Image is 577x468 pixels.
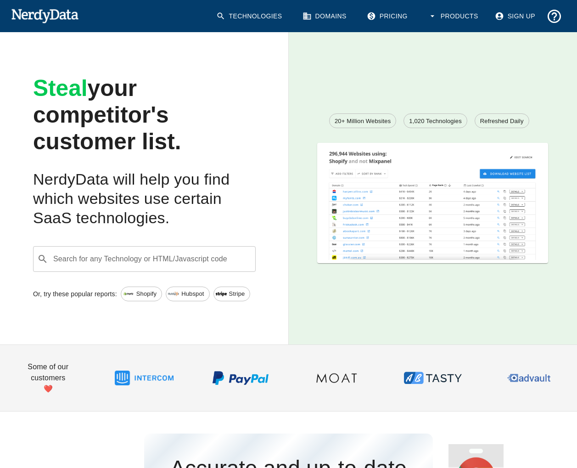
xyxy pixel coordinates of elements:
[543,5,566,28] button: Support and Documentation
[499,349,558,407] img: Advault
[297,5,354,28] a: Domains
[489,5,543,28] a: Sign Up
[176,289,209,299] span: Hubspot
[211,349,270,407] img: PayPal
[166,287,209,301] a: Hubspot
[403,349,462,407] img: ABTasty
[123,292,134,296] img: d513e568-ad32-44b5-b0c8-1b7d3fbe88a6.jpg
[33,289,117,299] p: Or, try these popular reports:
[330,117,396,126] span: 20+ Million Websites
[404,117,467,126] span: 1,020 Technologies
[33,75,88,101] span: Steal
[115,349,174,407] img: Intercom
[317,143,548,259] img: A screenshot of a report showing the total number of websites using Shopify
[475,117,529,126] span: Refreshed Daily
[361,5,415,28] a: Pricing
[213,287,251,301] a: Stripe
[168,288,179,299] img: a9e5c921-6753-4dd5-bbf1-d3e781a53414.jpg
[403,113,467,128] a: 1,020 Technologies
[224,289,250,299] span: Stripe
[216,288,227,299] img: e0da30f9-f622-4c97-93ff-29bdbb135f75.jpg
[131,289,162,299] span: Shopify
[121,287,162,301] a: Shopify
[33,75,256,155] h1: your competitor's customer list.
[475,113,529,128] a: Refreshed Daily
[307,349,366,407] img: Moat
[33,170,256,228] h2: NerdyData will help you find which websites use certain SaaS technologies.
[11,6,78,25] img: NerdyData.com
[422,5,486,28] button: Products
[211,5,290,28] a: Technologies
[329,113,396,128] a: 20+ Million Websites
